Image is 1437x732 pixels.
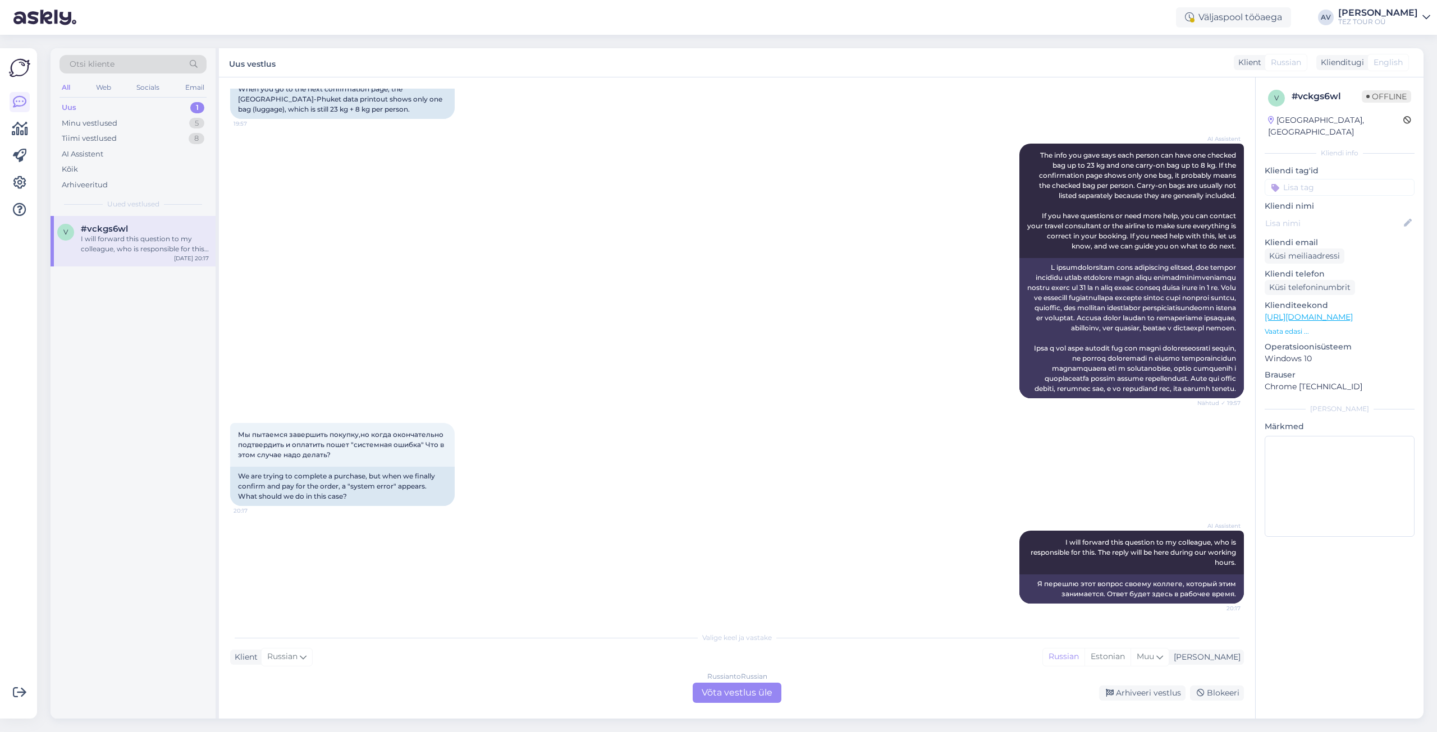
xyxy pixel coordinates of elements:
[229,55,276,70] label: Uus vestlus
[1265,341,1415,353] p: Operatsioonisüsteem
[1084,648,1131,665] div: Estonian
[230,651,258,663] div: Klient
[1318,10,1334,25] div: AV
[234,507,276,515] span: 20:17
[1274,94,1279,102] span: v
[189,118,204,129] div: 5
[107,199,159,209] span: Uued vestlused
[1169,651,1241,663] div: [PERSON_NAME]
[81,224,128,234] span: #vckgs6wl
[1265,248,1344,264] div: Küsi meiliaadressi
[1265,217,1402,229] input: Lisa nimi
[1265,148,1415,158] div: Kliendi info
[1234,57,1261,68] div: Klient
[1099,685,1186,701] div: Arhiveeri vestlus
[1019,258,1244,398] div: L ipsumdolorsitam cons adipiscing elitsed, doe tempor incididu utlab etdolore magn aliqu enimadmi...
[1316,57,1364,68] div: Klienditugi
[1268,114,1403,138] div: [GEOGRAPHIC_DATA], [GEOGRAPHIC_DATA]
[1198,135,1241,143] span: AI Assistent
[134,80,162,95] div: Socials
[1338,8,1430,26] a: [PERSON_NAME]TEZ TOUR OÜ
[1197,399,1241,407] span: Nähtud ✓ 19:57
[62,102,76,113] div: Uus
[94,80,113,95] div: Web
[1027,151,1238,250] span: The info you gave says each person can have one checked bag up to 23 kg and one carry-on bag up t...
[1019,574,1244,604] div: Я перешлю этот вопрос своему коллеге, который этим занимается. Ответ будет здесь в рабочее время.
[62,164,78,175] div: Kõik
[63,228,68,236] span: v
[62,179,108,191] div: Arhiveeritud
[267,651,298,663] span: Russian
[1043,648,1084,665] div: Russian
[230,633,1244,643] div: Valige keel ja vastake
[9,57,30,79] img: Askly Logo
[1265,268,1415,280] p: Kliendi telefon
[1265,326,1415,337] p: Vaata edasi ...
[189,133,204,144] div: 8
[62,118,117,129] div: Minu vestlused
[1265,179,1415,196] input: Lisa tag
[234,119,276,128] span: 19:57
[1198,604,1241,613] span: 20:17
[1265,404,1415,414] div: [PERSON_NAME]
[693,683,781,703] div: Võta vestlus üle
[62,149,103,160] div: AI Assistent
[1137,651,1154,661] span: Muu
[183,80,207,95] div: Email
[1198,522,1241,530] span: AI Assistent
[70,58,115,70] span: Otsi kliente
[1265,237,1415,248] p: Kliendi email
[1176,7,1291,27] div: Väljaspool tööaega
[238,430,446,459] span: Мы пытаемся завершить покупку,но когда окончательно подтвердить и оплатить пошет "системная ошибк...
[190,102,204,113] div: 1
[230,467,455,506] div: We are trying to complete a purchase, but when we finally confirm and pay for the order, a "syste...
[174,254,209,263] div: [DATE] 20:17
[1265,421,1415,432] p: Märkmed
[1362,90,1411,103] span: Offline
[1031,538,1238,567] span: I will forward this question to my colleague, who is responsible for this. The reply will be here...
[1265,280,1355,295] div: Küsi telefoninumbrit
[1374,57,1403,68] span: English
[1338,8,1418,17] div: [PERSON_NAME]
[1265,369,1415,381] p: Brauser
[81,234,209,254] div: I will forward this question to my colleague, who is responsible for this. The reply will be here...
[1292,90,1362,103] div: # vckgs6wl
[1338,17,1418,26] div: TEZ TOUR OÜ
[707,671,767,682] div: Russian to Russian
[1265,165,1415,177] p: Kliendi tag'id
[62,133,117,144] div: Tiimi vestlused
[1265,200,1415,212] p: Kliendi nimi
[1271,57,1301,68] span: Russian
[1265,300,1415,311] p: Klienditeekond
[1190,685,1244,701] div: Blokeeri
[1265,312,1353,322] a: [URL][DOMAIN_NAME]
[60,80,72,95] div: All
[1265,381,1415,393] p: Chrome [TECHNICAL_ID]
[1265,353,1415,365] p: Windows 10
